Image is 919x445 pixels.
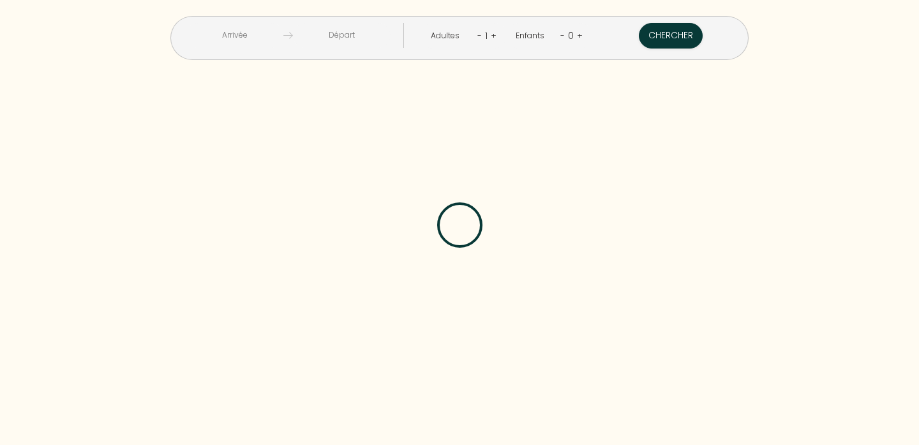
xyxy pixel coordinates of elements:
div: 1 [482,26,491,46]
img: guests [283,31,293,40]
button: Chercher [639,23,703,49]
input: Départ [293,23,391,48]
a: - [560,29,565,41]
a: + [491,29,497,41]
div: Adultes [431,30,464,42]
div: Enfants [516,30,549,42]
a: + [577,29,583,41]
a: - [477,29,482,41]
input: Arrivée [186,23,283,48]
div: 0 [565,26,577,46]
